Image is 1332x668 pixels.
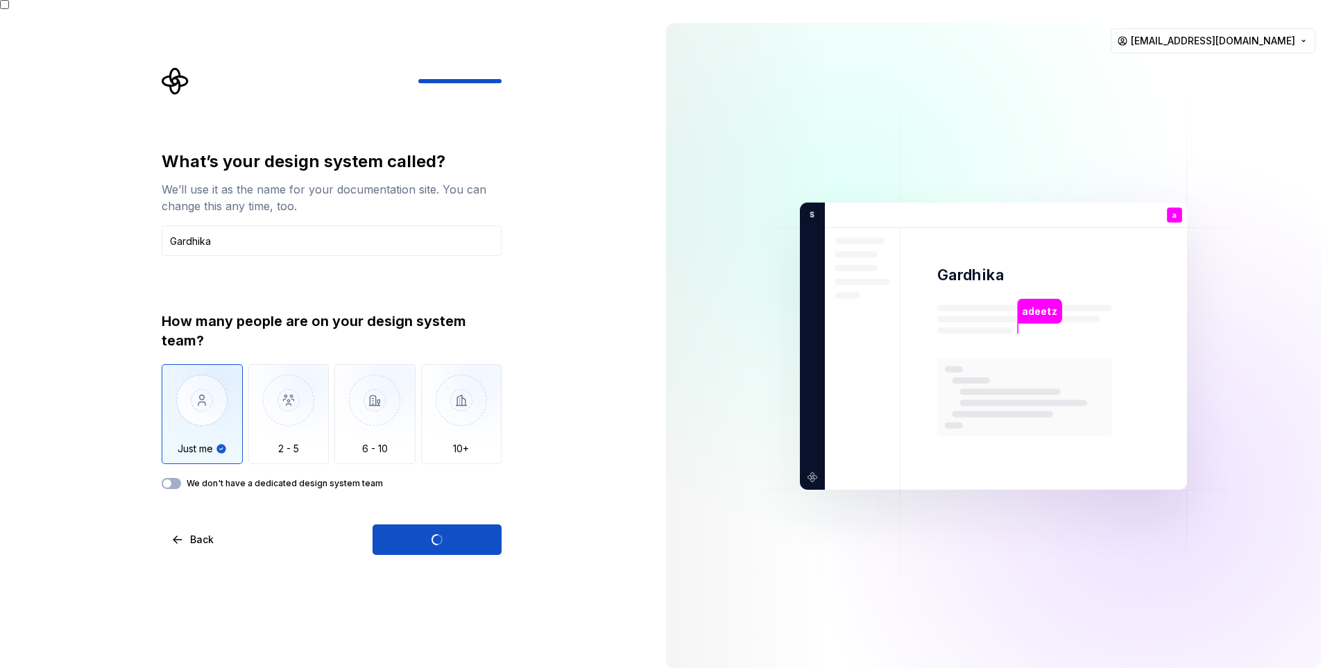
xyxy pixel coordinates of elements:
p: a [1172,211,1177,219]
input: Design system name [162,225,502,256]
p: adeetz [1022,303,1057,318]
div: What’s your design system called? [162,151,502,173]
span: Back [190,533,214,547]
p: S [805,208,814,221]
div: We’ll use it as the name for your documentation site. You can change this any time, too. [162,181,502,214]
div: How many people are on your design system team? [162,311,502,350]
p: Gardhika [937,265,1004,285]
span: [EMAIL_ADDRESS][DOMAIN_NAME] [1131,34,1295,48]
label: We don't have a dedicated design system team [187,478,383,489]
button: Back [162,524,225,555]
svg: Supernova Logo [162,67,189,95]
button: [EMAIL_ADDRESS][DOMAIN_NAME] [1111,28,1315,53]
